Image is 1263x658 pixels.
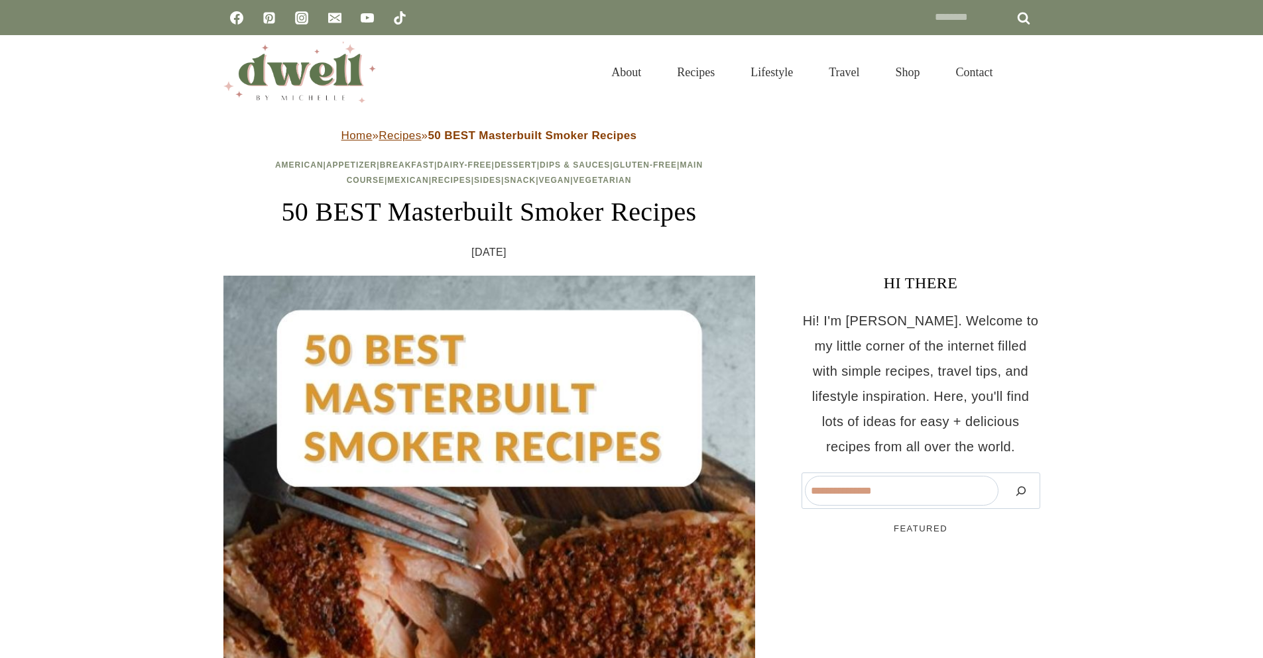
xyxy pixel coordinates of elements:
[354,5,381,31] a: YouTube
[1005,476,1037,506] button: Search
[1018,61,1040,83] button: View Search Form
[938,49,1011,95] a: Contact
[437,160,491,170] a: Dairy-Free
[802,271,1040,295] h3: HI THERE
[326,160,377,170] a: Appetizer
[573,176,632,185] a: Vegetarian
[540,160,610,170] a: Dips & Sauces
[613,160,677,170] a: Gluten-Free
[288,5,315,31] a: Instagram
[504,176,536,185] a: Snack
[593,49,1010,95] nav: Primary Navigation
[432,176,471,185] a: Recipes
[223,192,755,232] h1: 50 BEST Masterbuilt Smoker Recipes
[811,49,877,95] a: Travel
[341,129,373,142] a: Home
[341,129,637,142] span: » »
[380,160,434,170] a: Breakfast
[387,5,413,31] a: TikTok
[471,243,507,262] time: [DATE]
[322,5,348,31] a: Email
[659,49,733,95] a: Recipes
[802,308,1040,459] p: Hi! I'm [PERSON_NAME]. Welcome to my little corner of the internet filled with simple recipes, tr...
[223,5,250,31] a: Facebook
[256,5,282,31] a: Pinterest
[593,49,659,95] a: About
[474,176,501,185] a: Sides
[275,160,703,185] span: | | | | | | | | | | | | |
[275,160,324,170] a: American
[387,176,428,185] a: Mexican
[495,160,537,170] a: Dessert
[223,42,376,103] img: DWELL by michelle
[733,49,811,95] a: Lifestyle
[877,49,937,95] a: Shop
[539,176,571,185] a: Vegan
[379,129,421,142] a: Recipes
[802,522,1040,535] h5: FEATURED
[428,129,636,142] strong: 50 BEST Masterbuilt Smoker Recipes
